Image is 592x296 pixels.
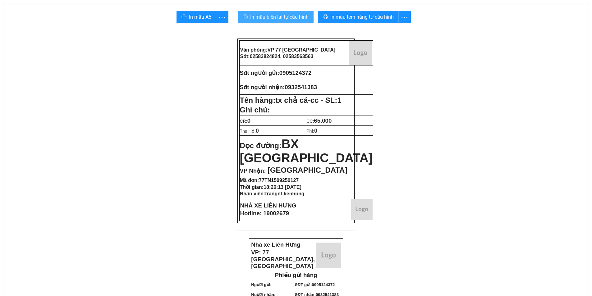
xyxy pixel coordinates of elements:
span: trangnt.lienhung [265,191,304,196]
span: Ghi chú: [240,106,270,114]
span: CR: [240,119,251,124]
span: 77TN1509250127 [259,178,299,183]
span: In mẫu tem hàng tự cấu hình [330,13,394,21]
span: BX [GEOGRAPHIC_DATA] [240,137,373,165]
span: 0 [314,127,317,134]
span: 0 [247,117,250,124]
span: more [399,13,411,21]
span: VP Nhận: [240,167,266,174]
strong: Dọc đường: [240,141,373,164]
strong: Sđt: [240,54,314,59]
strong: Sđt người nhận: [240,84,285,90]
strong: Nhà xe Liên Hưng [251,241,300,248]
button: more [216,11,228,23]
span: VP 77 [GEOGRAPHIC_DATA] [268,47,336,52]
span: printer [243,14,248,20]
span: 0932541383 [285,84,317,90]
span: 0905124372 [279,70,312,76]
span: 02583824824, 02583563563 [250,54,314,59]
strong: Tên hàng: [240,96,342,104]
span: printer [323,14,328,20]
span: CC: [306,119,332,124]
strong: NHÀ XE LIÊN HƯNG [240,202,296,209]
strong: Văn phòng: [240,47,336,52]
span: 0 [256,127,259,134]
span: tx chả cá-cc - SL: [275,96,341,104]
img: logo [351,199,373,220]
button: more [398,11,411,23]
span: more [216,13,228,21]
strong: Nhân viên: [240,191,305,196]
strong: Mã đơn: [240,178,299,183]
span: printer [181,14,186,20]
button: printerIn mẫu A5 [177,11,216,23]
button: printerIn mẫu biên lai tự cấu hình [238,11,314,23]
strong: VP: 77 [GEOGRAPHIC_DATA], [GEOGRAPHIC_DATA] [251,249,315,269]
span: 0905124372 [312,282,335,287]
span: Thu Hộ: [240,129,259,134]
span: In mẫu biên lai tự cấu hình [250,13,309,21]
span: Phí: [306,129,317,134]
span: [GEOGRAPHIC_DATA] [268,166,347,174]
img: logo [316,243,341,268]
img: logo [349,41,372,65]
span: In mẫu A5 [189,13,211,21]
strong: Sđt người gửi: [240,70,279,76]
strong: Hotline: 19002679 [240,210,289,216]
strong: Người gửi: [251,282,271,287]
strong: Phiếu gửi hàng [275,272,317,278]
span: 65.000 [314,117,332,124]
span: 1 [337,96,341,104]
span: 18:26:13 [DATE] [264,184,301,190]
button: printerIn mẫu tem hàng tự cấu hình [318,11,399,23]
strong: SĐT gửi: [295,282,335,287]
strong: Thời gian: [240,184,301,190]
